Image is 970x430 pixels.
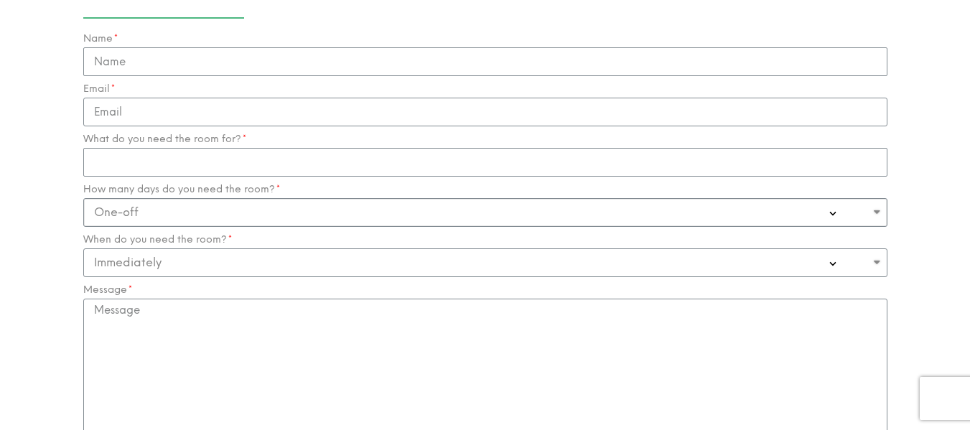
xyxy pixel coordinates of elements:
[83,47,887,76] input: Name
[83,134,247,145] label: What do you need the room for?
[83,33,118,45] label: Name
[83,234,233,246] label: When do you need the room?
[83,98,887,126] input: Email
[83,284,133,296] label: Message
[83,83,116,95] label: Email
[83,184,281,195] label: How many days do you need the room?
